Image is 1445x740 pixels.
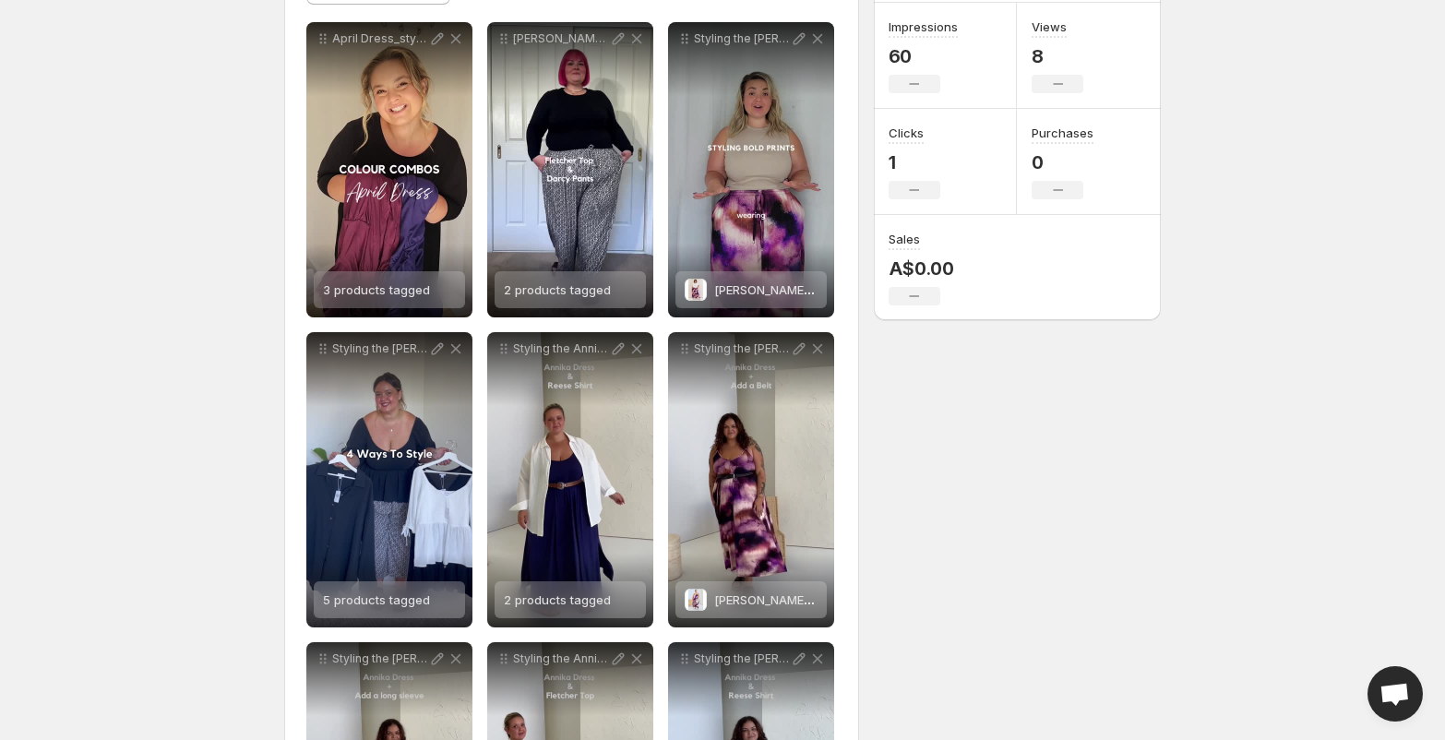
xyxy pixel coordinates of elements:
p: 60 [889,45,958,67]
div: Styling the [PERSON_NAME] Pants in Haze with [PERSON_NAME]Darcy Pants 2.0 - Haze[PERSON_NAME] Pan... [668,22,834,317]
div: Styling the Annika Dress in Navy with [PERSON_NAME]2 products tagged [487,332,653,627]
h3: Purchases [1032,124,1093,142]
p: 0 [1032,151,1093,173]
span: 5 products tagged [323,592,430,607]
div: April Dress_styling_colour combos_11sec_story3 products tagged [306,22,472,317]
p: 1 [889,151,940,173]
p: A$0.00 [889,257,954,280]
span: 2 products tagged [504,592,611,607]
div: Styling the [PERSON_NAME] in Haze with [PERSON_NAME]Annika Dress - Haze[PERSON_NAME] - Haze [668,332,834,627]
h3: Views [1032,18,1067,36]
div: [PERSON_NAME] Pants [PERSON_NAME] Top Black_Styling Broll_SarahF_TOS story2 products tagged [487,22,653,317]
p: 8 [1032,45,1083,67]
div: Styling the [PERSON_NAME] Pants in Geo with Annika5 products tagged [306,332,472,627]
a: Open chat [1367,666,1423,722]
p: Styling the [PERSON_NAME] in [PERSON_NAME] with [PERSON_NAME] [694,651,790,666]
p: Styling the [PERSON_NAME] Pants in Haze with [PERSON_NAME] [694,31,790,46]
p: Styling the [PERSON_NAME] in Haze with [PERSON_NAME] [332,651,428,666]
p: Styling the Annika Dress in Geo with Annika [513,651,609,666]
span: [PERSON_NAME] Pants 2.0 - Haze [714,282,909,297]
p: Styling the [PERSON_NAME] Pants in Geo with Annika [332,341,428,356]
span: [PERSON_NAME] - Haze [714,592,851,607]
span: 2 products tagged [504,282,611,297]
p: April Dress_styling_colour combos_11sec_story [332,31,428,46]
h3: Sales [889,230,920,248]
p: [PERSON_NAME] Pants [PERSON_NAME] Top Black_Styling Broll_SarahF_TOS story [513,31,609,46]
span: 3 products tagged [323,282,430,297]
h3: Impressions [889,18,958,36]
p: Styling the [PERSON_NAME] in Haze with [PERSON_NAME] [694,341,790,356]
p: Styling the Annika Dress in Navy with [PERSON_NAME] [513,341,609,356]
h3: Clicks [889,124,924,142]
